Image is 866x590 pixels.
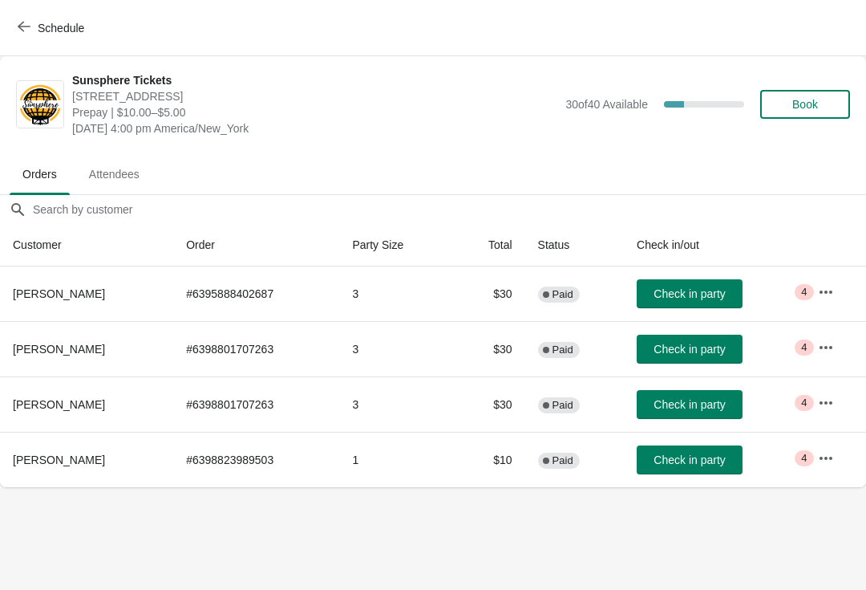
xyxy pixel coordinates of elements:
span: [STREET_ADDRESS] [72,88,557,104]
button: Check in party [637,335,743,364]
span: [DATE] 4:00 pm America/New_York [72,120,557,136]
span: Book [792,98,818,111]
td: $30 [452,267,524,321]
td: # 6398801707263 [173,376,339,432]
span: Check in party [654,398,725,411]
button: Book [760,90,850,119]
th: Order [173,224,339,267]
th: Check in/out [624,224,805,267]
span: Paid [552,454,573,467]
span: [PERSON_NAME] [13,454,105,466]
td: 3 [339,376,452,432]
img: Sunsphere Tickets [17,83,63,127]
input: Search by customer [32,195,866,224]
td: $30 [452,376,524,432]
td: # 6398823989503 [173,432,339,487]
span: Paid [552,288,573,301]
span: [PERSON_NAME] [13,343,105,356]
span: Paid [552,399,573,412]
button: Check in party [637,446,743,474]
span: Attendees [76,160,152,189]
span: 4 [801,341,807,354]
span: Check in party [654,454,725,466]
button: Check in party [637,390,743,419]
button: Check in party [637,279,743,308]
span: Prepay | $10.00–$5.00 [72,104,557,120]
span: [PERSON_NAME] [13,398,105,411]
th: Status [525,224,624,267]
td: # 6398801707263 [173,321,339,376]
th: Total [452,224,524,267]
span: 30 of 40 Available [565,98,648,111]
span: Orders [10,160,70,189]
span: Check in party [654,287,725,300]
span: Schedule [38,22,84,35]
span: Paid [552,344,573,356]
span: Check in party [654,343,725,356]
td: $30 [452,321,524,376]
td: $10 [452,432,524,487]
button: Schedule [8,14,97,43]
th: Party Size [339,224,452,267]
td: 3 [339,321,452,376]
td: # 6395888402687 [173,267,339,321]
span: 4 [801,286,807,299]
span: 4 [801,452,807,465]
span: [PERSON_NAME] [13,287,105,300]
td: 3 [339,267,452,321]
span: Sunsphere Tickets [72,72,557,88]
span: 4 [801,397,807,409]
td: 1 [339,432,452,487]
